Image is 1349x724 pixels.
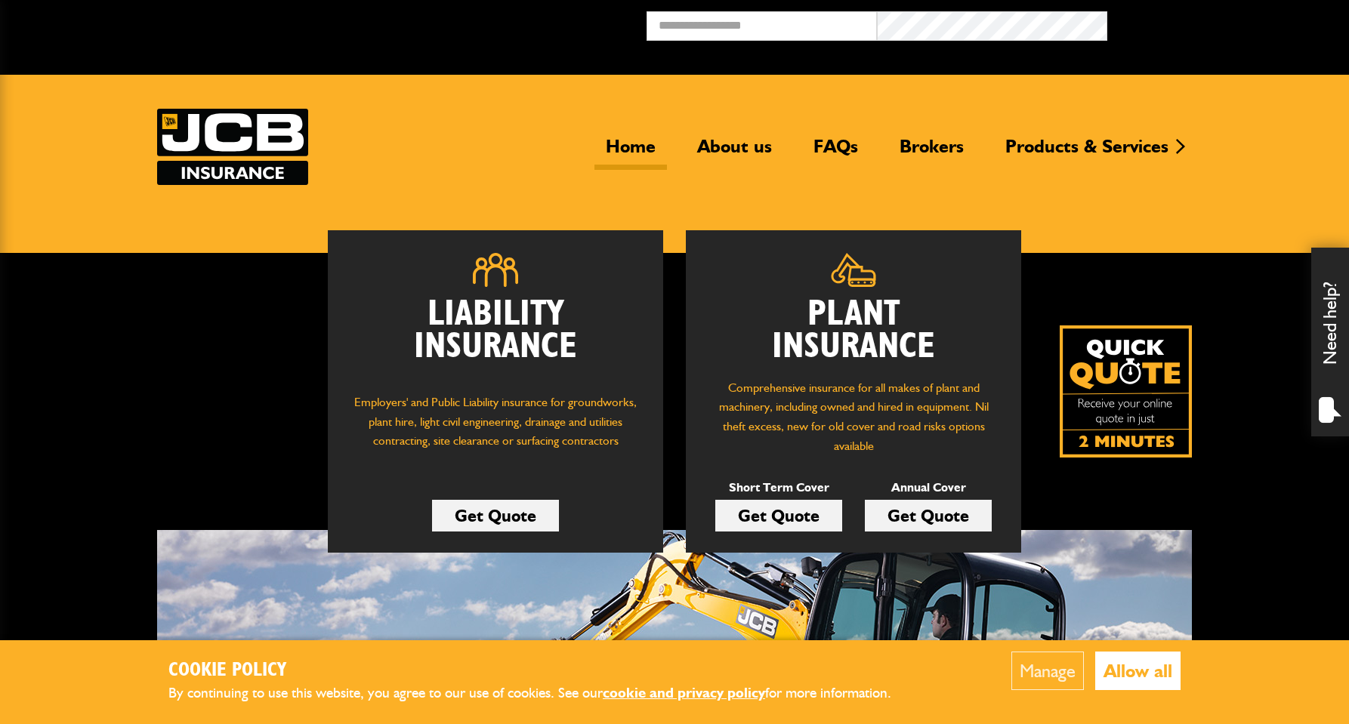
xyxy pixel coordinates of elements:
img: JCB Insurance Services logo [157,109,308,185]
h2: Plant Insurance [708,298,999,363]
a: Get Quote [865,500,992,531]
button: Allow all [1095,652,1181,690]
p: Annual Cover [865,478,992,498]
button: Broker Login [1107,11,1338,35]
div: Need help? [1311,248,1349,436]
a: JCB Insurance Services [157,109,308,185]
button: Manage [1011,652,1084,690]
a: cookie and privacy policy [603,684,765,701]
a: Get Quote [432,500,559,531]
a: Brokers [888,135,975,170]
a: About us [686,135,783,170]
a: Get Quote [715,500,842,531]
h2: Cookie Policy [168,659,916,682]
h2: Liability Insurance [350,298,641,378]
a: Products & Services [994,135,1180,170]
img: Quick Quote [1060,325,1192,458]
a: FAQs [802,135,869,170]
a: Get your insurance quote isn just 2-minutes [1060,325,1192,458]
a: Home [594,135,667,170]
p: Comprehensive insurance for all makes of plant and machinery, including owned and hired in equipm... [708,378,999,455]
p: By continuing to use this website, you agree to our use of cookies. See our for more information. [168,682,916,705]
p: Employers' and Public Liability insurance for groundworks, plant hire, light civil engineering, d... [350,393,641,465]
p: Short Term Cover [715,478,842,498]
